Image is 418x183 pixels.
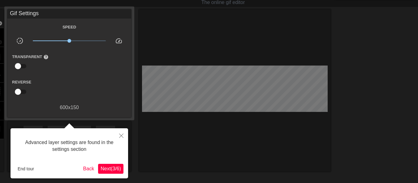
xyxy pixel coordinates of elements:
button: End tour [15,164,37,173]
button: Next [98,164,123,174]
div: Advanced layer settings are found in the settings section [15,133,123,159]
span: Next ( 3 / 6 ) [101,166,121,171]
button: Close [114,128,128,143]
button: Back [81,164,97,174]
